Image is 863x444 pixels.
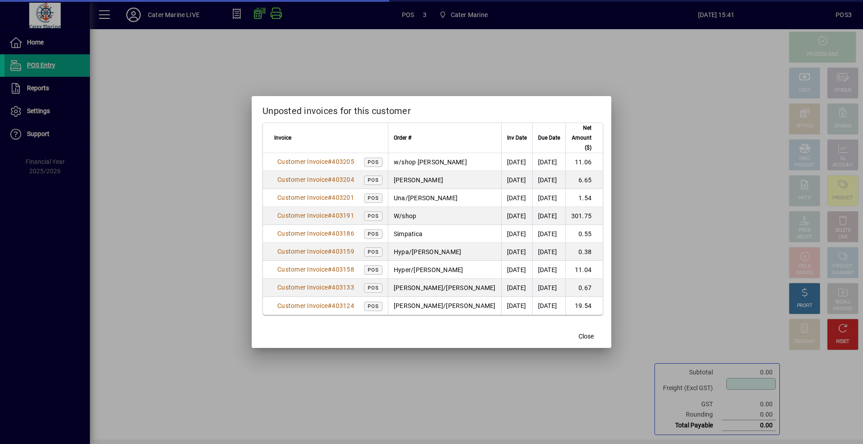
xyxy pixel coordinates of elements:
span: # [328,266,332,273]
span: 403191 [332,212,354,219]
a: Customer Invoice#403191 [274,211,357,220]
span: Customer Invoice [277,302,328,309]
span: # [328,212,332,219]
td: 11.04 [565,261,603,279]
span: # [328,194,332,201]
span: Customer Invoice [277,266,328,273]
span: 403124 [332,302,354,309]
a: Customer Invoice#403204 [274,175,357,185]
span: Due Date [538,133,560,143]
a: Customer Invoice#403124 [274,301,357,311]
td: [DATE] [501,279,532,297]
td: 301.75 [565,207,603,225]
span: 403159 [332,248,354,255]
a: Customer Invoice#403159 [274,246,357,256]
td: [DATE] [532,279,565,297]
span: 403201 [332,194,354,201]
span: 403186 [332,230,354,237]
td: [DATE] [532,243,565,261]
span: POS [368,267,379,273]
span: w/shop [PERSON_NAME] [394,158,467,166]
span: Customer Invoice [277,158,328,165]
span: POS [368,285,379,291]
span: 403205 [332,158,354,165]
span: Una/[PERSON_NAME] [394,194,458,202]
td: [DATE] [501,189,532,207]
td: [DATE] [532,261,565,279]
td: [DATE] [532,189,565,207]
span: # [328,230,332,237]
a: Customer Invoice#403133 [274,282,357,292]
span: Hyper/[PERSON_NAME] [394,266,463,273]
span: POS [368,231,379,237]
button: Close [572,328,601,344]
a: Customer Invoice#403158 [274,264,357,274]
span: 403204 [332,176,354,183]
span: Net Amount ($) [571,123,592,153]
td: 0.55 [565,225,603,243]
td: 6.65 [565,171,603,189]
td: [DATE] [501,171,532,189]
span: # [328,176,332,183]
span: # [328,302,332,309]
span: Simpatica [394,230,423,237]
td: [DATE] [532,207,565,225]
h2: Unposted invoices for this customer [252,96,611,122]
span: # [328,158,332,165]
span: 403158 [332,266,354,273]
td: 0.67 [565,279,603,297]
span: Customer Invoice [277,248,328,255]
td: 0.38 [565,243,603,261]
span: Hypa/[PERSON_NAME] [394,248,462,255]
td: 1.54 [565,189,603,207]
a: Customer Invoice#403205 [274,157,357,167]
span: 403133 [332,284,354,291]
td: [DATE] [532,225,565,243]
span: [PERSON_NAME]/[PERSON_NAME] [394,284,496,291]
span: Close [578,332,594,341]
span: POS [368,177,379,183]
td: [DATE] [501,207,532,225]
span: Customer Invoice [277,284,328,291]
a: Customer Invoice#403201 [274,193,357,202]
span: POS [368,303,379,309]
span: Customer Invoice [277,230,328,237]
span: POS [368,213,379,219]
span: # [328,248,332,255]
td: [DATE] [501,243,532,261]
td: 19.54 [565,297,603,315]
td: [DATE] [532,171,565,189]
span: POS [368,249,379,255]
span: [PERSON_NAME] [394,176,443,184]
span: Customer Invoice [277,194,328,201]
span: Inv Date [507,133,527,143]
td: [DATE] [532,153,565,171]
span: W/shop [394,212,417,220]
td: [DATE] [501,297,532,315]
td: [DATE] [501,225,532,243]
span: Customer Invoice [277,176,328,183]
td: [DATE] [532,297,565,315]
td: [DATE] [501,153,532,171]
a: Customer Invoice#403186 [274,229,357,238]
span: # [328,284,332,291]
span: Customer Invoice [277,212,328,219]
span: Order # [394,133,411,143]
td: 11.06 [565,153,603,171]
span: Invoice [274,133,291,143]
span: POS [368,159,379,165]
span: POS [368,195,379,201]
td: [DATE] [501,261,532,279]
span: [PERSON_NAME]/[PERSON_NAME] [394,302,496,309]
